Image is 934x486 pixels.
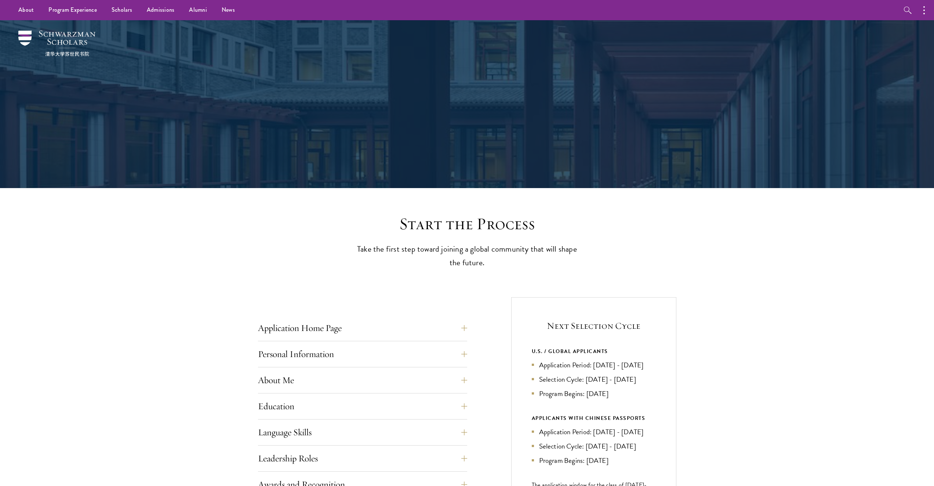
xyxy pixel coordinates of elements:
[532,455,656,466] li: Program Begins: [DATE]
[532,320,656,332] h5: Next Selection Cycle
[258,319,467,337] button: Application Home Page
[258,397,467,415] button: Education
[258,450,467,467] button: Leadership Roles
[353,214,581,234] h2: Start the Process
[258,345,467,363] button: Personal Information
[353,242,581,270] p: Take the first step toward joining a global community that will shape the future.
[532,374,656,385] li: Selection Cycle: [DATE] - [DATE]
[532,426,656,437] li: Application Period: [DATE] - [DATE]
[18,30,95,56] img: Schwarzman Scholars
[532,388,656,399] li: Program Begins: [DATE]
[532,347,656,356] div: U.S. / GLOBAL APPLICANTS
[532,414,656,423] div: APPLICANTS WITH CHINESE PASSPORTS
[258,371,467,389] button: About Me
[532,360,656,370] li: Application Period: [DATE] - [DATE]
[258,424,467,441] button: Language Skills
[532,441,656,451] li: Selection Cycle: [DATE] - [DATE]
